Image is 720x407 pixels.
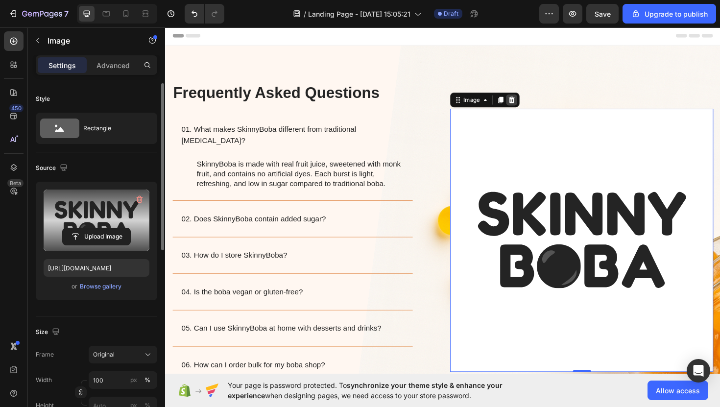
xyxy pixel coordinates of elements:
div: Image [314,73,335,82]
div: Browse gallery [80,282,121,291]
span: / [304,9,306,19]
p: Advanced [96,60,130,71]
iframe: Design area [165,26,720,375]
span: Original [93,350,115,359]
button: 7 [4,4,73,24]
div: Style [36,95,50,103]
div: Rectangle [83,117,143,140]
input: https://example.com/image.jpg [44,259,149,277]
span: or [72,281,77,292]
button: % [128,374,140,386]
div: Open Intercom Messenger [687,359,710,383]
span: Landing Page - [DATE] 15:05:21 [308,9,410,19]
button: Upgrade to publish [623,4,716,24]
input: px% [89,371,157,389]
span: Your page is password protected. To when designing pages, we need access to your store password. [228,380,541,401]
span: Allow access [656,385,700,396]
img: gempages_580661617419617198-8922d22a-3da3-4e0f-9c24-da9789a1efbd.svg [302,87,580,366]
button: Browse gallery [79,282,122,291]
button: Save [586,4,619,24]
div: Source [36,162,70,175]
p: Image [48,35,131,47]
label: Width [36,376,52,384]
button: Original [89,346,157,363]
p: Settings [48,60,76,71]
button: Allow access [648,381,708,400]
span: synchronize your theme style & enhance your experience [228,381,503,400]
label: Frame [36,350,54,359]
div: px [130,376,137,384]
button: Upload Image [62,228,131,245]
span: Draft [444,9,458,18]
div: 450 [9,104,24,112]
div: Upgrade to publish [631,9,708,19]
div: % [144,376,150,384]
span: Save [595,10,611,18]
p: 06. How can I order bulk for my boba shop? [17,353,169,364]
button: px [142,374,153,386]
div: Undo/Redo [185,4,224,24]
div: Size [36,326,62,339]
p: 7 [64,8,69,20]
div: Beta [7,179,24,187]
